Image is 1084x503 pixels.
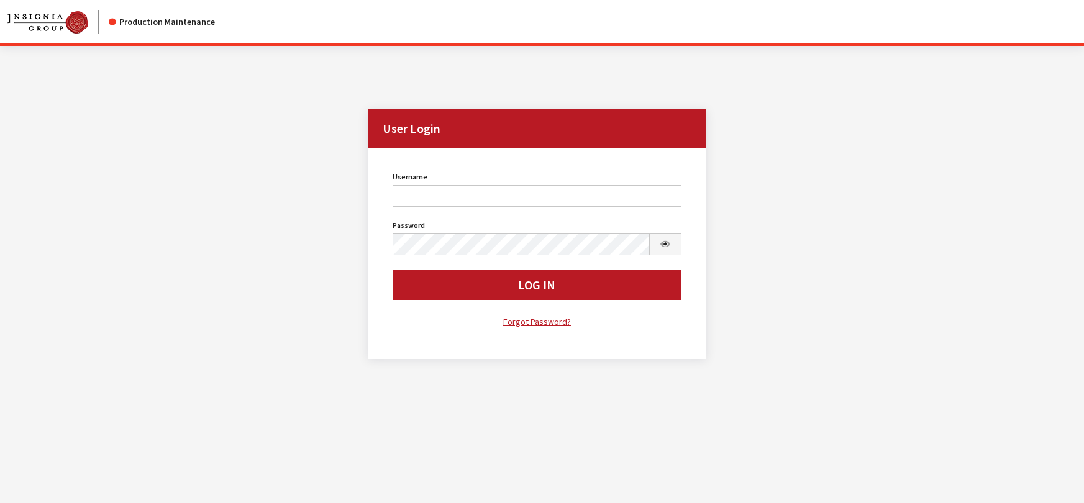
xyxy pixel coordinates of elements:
[393,220,425,231] label: Password
[393,270,681,300] button: Log In
[7,10,109,34] a: Insignia Group logo
[393,171,427,183] label: Username
[7,11,88,34] img: Catalog Maintenance
[393,315,681,329] a: Forgot Password?
[368,109,706,148] h2: User Login
[109,16,215,29] div: Production Maintenance
[649,233,681,255] button: Show Password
